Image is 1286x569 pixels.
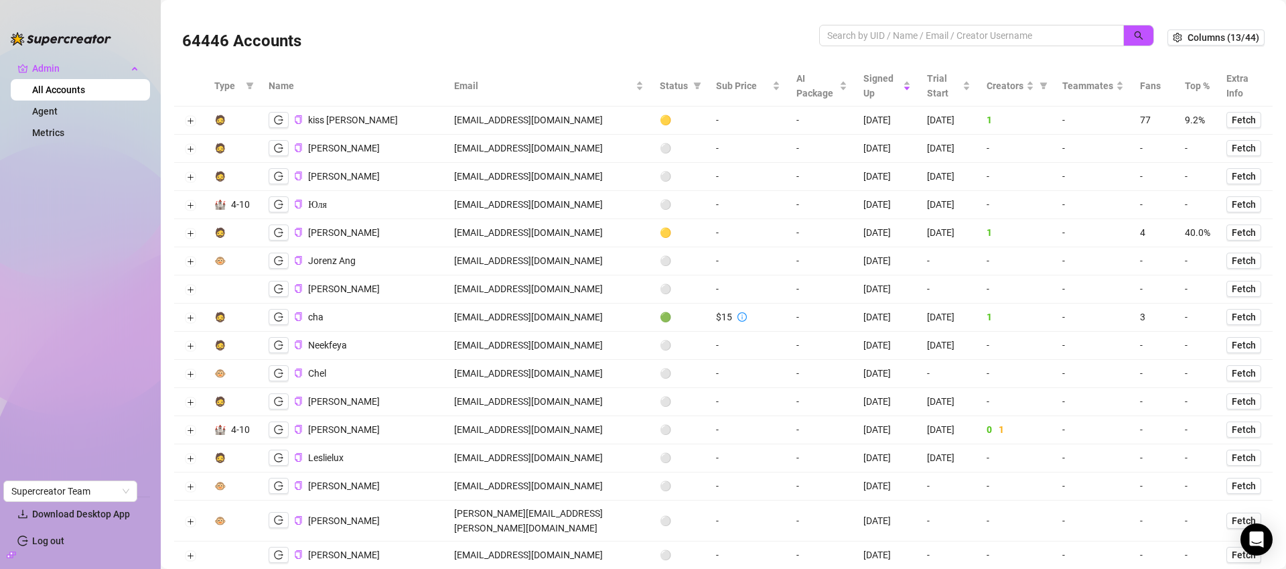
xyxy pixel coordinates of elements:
td: - [1132,247,1177,275]
button: Fetch [1226,281,1261,297]
span: copy [294,453,303,462]
span: Sub Price [716,78,770,93]
button: Fetch [1226,309,1261,325]
span: Creators [987,78,1023,93]
span: logout [274,515,283,525]
span: logout [274,550,283,560]
span: - [1062,368,1065,379]
div: 🏰 [214,422,226,437]
td: - [788,247,855,275]
span: - [1062,283,1065,294]
span: Chel [308,368,326,379]
td: [EMAIL_ADDRESS][DOMAIN_NAME] [446,247,651,275]
span: [PERSON_NAME] [308,283,380,294]
span: - [1062,227,1065,238]
span: - [1062,312,1065,322]
td: [DATE] [855,275,919,304]
td: - [1132,360,1177,388]
h3: 64446 Accounts [182,31,301,52]
span: 77 [1140,115,1151,125]
span: ⚪ [660,199,671,210]
span: copy [294,481,303,490]
td: - [1132,388,1177,416]
span: filter [691,76,704,96]
span: Fetch [1232,515,1256,526]
a: Agent [32,106,58,117]
td: - [708,191,788,219]
div: $15 [716,310,732,324]
td: [EMAIL_ADDRESS][DOMAIN_NAME] [446,107,651,135]
td: - [1177,416,1218,444]
button: logout [269,450,289,466]
span: logout [274,425,283,434]
td: - [1132,135,1177,163]
button: logout [269,225,289,241]
span: logout [274,453,283,462]
td: - [708,219,788,247]
td: - [1177,247,1218,275]
button: Expand row [185,200,196,211]
span: filter [1040,82,1048,90]
span: - [1062,143,1065,153]
span: 🟢 [660,312,671,322]
span: 4 [1140,227,1145,238]
span: ⚪ [660,143,671,153]
div: 🧔 [214,310,226,324]
td: [EMAIL_ADDRESS][DOMAIN_NAME] [446,135,651,163]
td: [EMAIL_ADDRESS][DOMAIN_NAME] [446,332,651,360]
td: [EMAIL_ADDRESS][DOMAIN_NAME] [446,191,651,219]
span: Fetch [1232,452,1256,463]
button: Expand row [185,229,196,239]
td: [DATE] [855,107,919,135]
td: - [708,275,788,304]
td: [EMAIL_ADDRESS][DOMAIN_NAME] [446,388,651,416]
th: AI Package [788,66,855,107]
td: - [788,332,855,360]
span: Fetch [1232,396,1256,407]
span: copy [294,115,303,124]
td: - [919,247,979,275]
button: logout [269,512,289,528]
span: Fetch [1232,283,1256,294]
td: [DATE] [855,247,919,275]
span: 40.0% [1185,227,1210,238]
span: Fetch [1232,255,1256,266]
td: [EMAIL_ADDRESS][DOMAIN_NAME] [446,360,651,388]
td: - [708,107,788,135]
span: 1 [987,227,992,238]
button: Copy Account UID [294,200,303,210]
th: Signed Up [855,66,919,107]
th: Creators [979,66,1054,107]
td: [DATE] [919,135,979,163]
span: logout [274,115,283,125]
span: download [17,509,28,519]
span: Fetch [1232,340,1256,351]
span: - [1062,115,1065,125]
span: ⚪ [660,340,671,351]
span: - [1062,255,1065,266]
td: [EMAIL_ADDRESS][DOMAIN_NAME] [446,219,651,247]
td: - [1177,388,1218,416]
button: Copy Account UID [294,312,303,322]
span: info-circle [737,312,747,322]
div: 🐵 [214,366,226,381]
td: - [708,247,788,275]
button: logout [269,365,289,381]
button: Copy Account UID [294,256,303,266]
button: Expand row [185,257,196,267]
span: Neekfeya [308,340,347,351]
th: Sub Price [708,66,788,107]
img: logo-BBDzfeDw.svg [11,32,111,46]
button: logout [269,478,289,494]
span: [PERSON_NAME] [308,227,380,238]
td: - [1177,275,1218,304]
button: Fetch [1226,422,1261,438]
td: - [1177,332,1218,360]
button: logout [269,422,289,438]
span: copy [294,256,303,265]
button: Fetch [1226,225,1261,241]
span: Fetch [1232,312,1256,322]
td: - [919,360,979,388]
button: logout [269,547,289,563]
span: Fetch [1232,199,1256,210]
